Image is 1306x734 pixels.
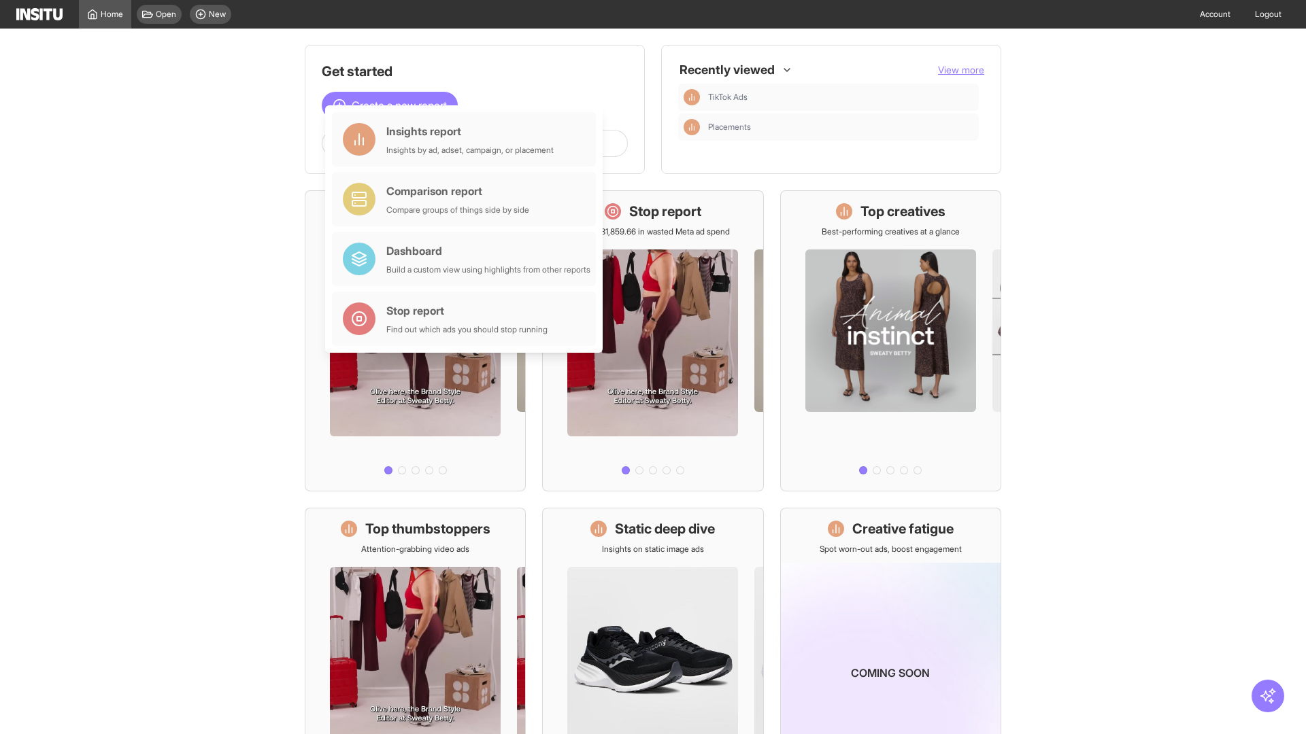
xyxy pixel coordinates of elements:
[352,97,447,113] span: Create a new report
[386,205,529,215] div: Compare groups of things side by side
[822,226,960,237] p: Best-performing creatives at a glance
[708,122,751,133] span: Placements
[684,89,700,105] div: Insights
[209,9,226,20] span: New
[684,119,700,135] div: Insights
[156,9,176,20] span: Open
[322,62,628,81] h1: Get started
[780,190,1001,491] a: Top creativesBest-performing creatives at a glance
[708,92,973,103] span: TikTok Ads
[386,183,529,199] div: Comparison report
[938,63,984,77] button: View more
[576,226,730,237] p: Save £31,859.66 in wasted Meta ad spend
[386,123,554,139] div: Insights report
[386,243,590,259] div: Dashboard
[629,202,701,221] h1: Stop report
[101,9,123,20] span: Home
[386,145,554,156] div: Insights by ad, adset, campaign, or placement
[365,519,490,538] h1: Top thumbstoppers
[602,544,704,555] p: Insights on static image ads
[542,190,763,491] a: Stop reportSave £31,859.66 in wasted Meta ad spend
[615,519,715,538] h1: Static deep dive
[322,92,458,119] button: Create a new report
[860,202,945,221] h1: Top creatives
[16,8,63,20] img: Logo
[305,190,526,491] a: What's live nowSee all active ads instantly
[361,544,469,555] p: Attention-grabbing video ads
[386,302,548,319] div: Stop report
[708,92,748,103] span: TikTok Ads
[386,264,590,275] div: Build a custom view using highlights from other reports
[708,122,973,133] span: Placements
[938,64,984,75] span: View more
[386,324,548,335] div: Find out which ads you should stop running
